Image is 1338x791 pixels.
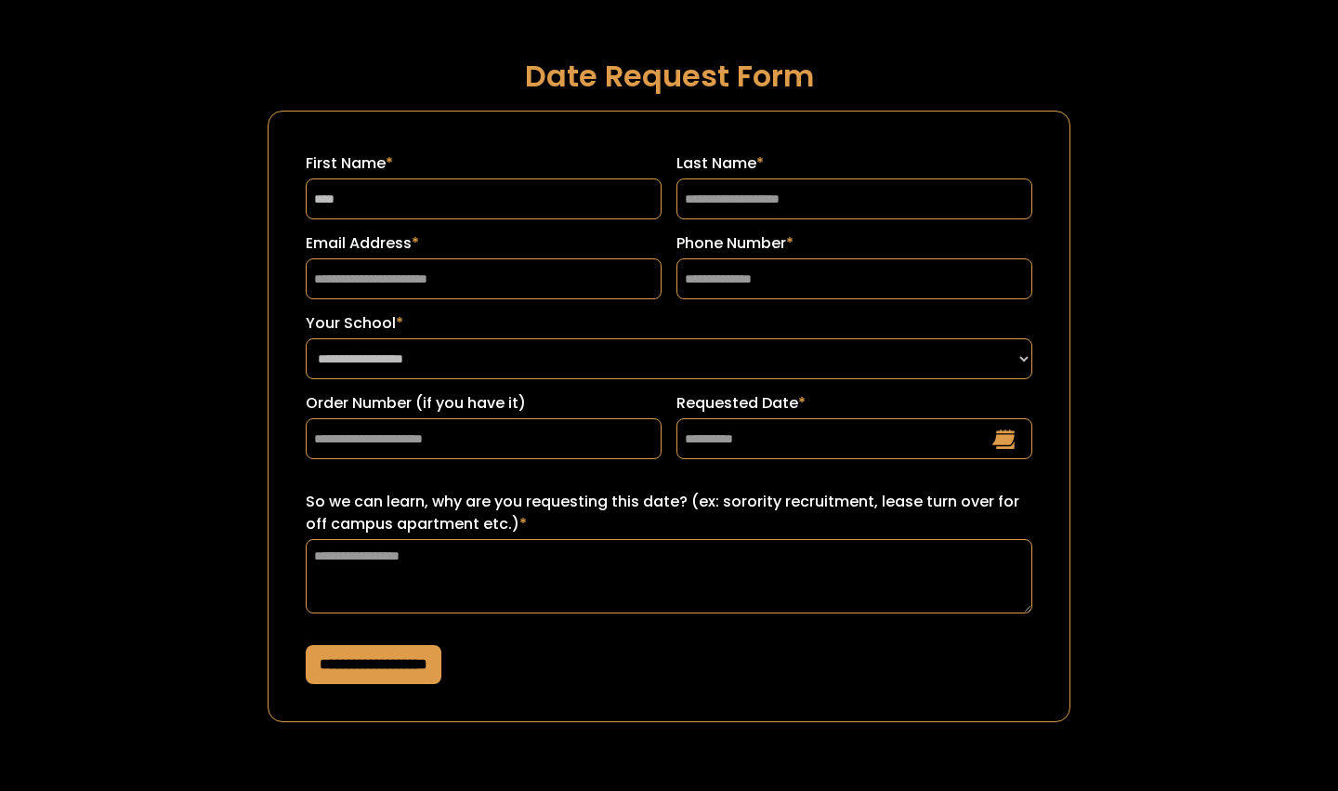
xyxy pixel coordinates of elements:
[268,59,1070,92] h1: Date Request Form
[306,312,1032,335] label: Your School
[306,491,1032,535] label: So we can learn, why are you requesting this date? (ex: sorority recruitment, lease turn over for...
[268,111,1070,722] form: Request a Date Form
[676,152,1032,175] label: Last Name
[676,232,1032,255] label: Phone Number
[306,392,662,415] label: Order Number (if you have it)
[306,232,662,255] label: Email Address
[676,392,1032,415] label: Requested Date
[306,152,662,175] label: First Name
